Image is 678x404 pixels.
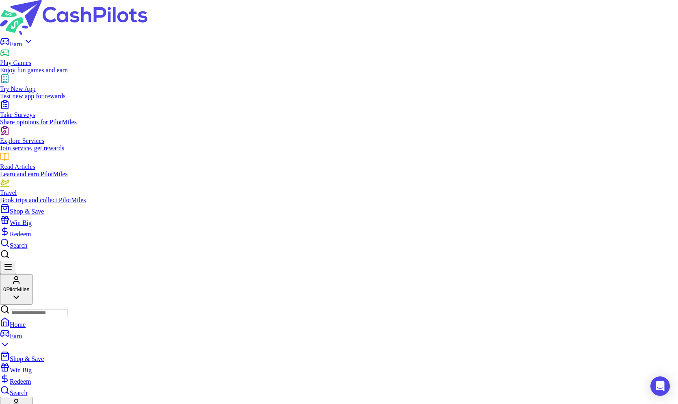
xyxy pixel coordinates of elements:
[10,389,28,396] span: Search
[6,286,29,292] span: PilotMiles
[10,355,44,362] span: Shop & Save
[10,208,44,215] span: Shop & Save
[10,367,32,374] span: Win Big
[10,333,22,339] span: Earn
[10,242,28,249] span: Search
[650,376,670,396] div: Open Intercom Messenger
[10,231,31,238] span: Redeem
[10,41,24,48] span: Earn
[10,378,31,385] span: Redeem
[10,219,32,226] span: Win Big
[3,286,6,292] span: 0
[10,321,26,328] span: Home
